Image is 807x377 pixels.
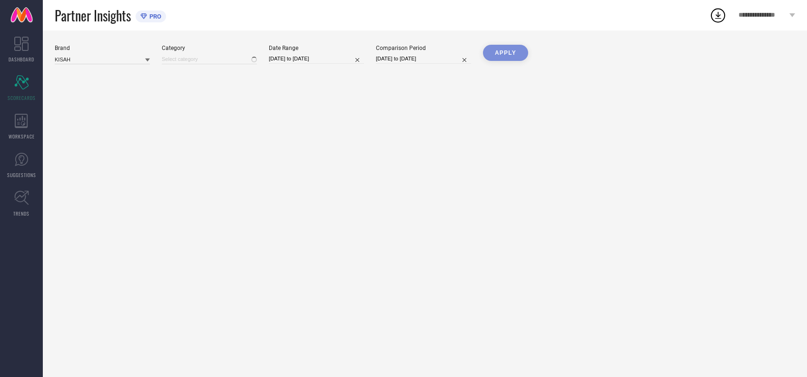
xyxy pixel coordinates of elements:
input: Select comparison period [376,54,471,64]
span: PRO [147,13,161,20]
span: SCORECARDS [8,94,36,101]
input: Select date range [269,54,364,64]
span: DASHBOARD [9,56,34,63]
div: Comparison Period [376,45,471,51]
span: SUGGESTIONS [7,171,36,179]
span: Partner Insights [55,6,131,25]
div: Category [162,45,257,51]
span: TRENDS [13,210,30,217]
div: Open download list [709,7,727,24]
span: WORKSPACE [9,133,35,140]
div: Date Range [269,45,364,51]
div: Brand [55,45,150,51]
